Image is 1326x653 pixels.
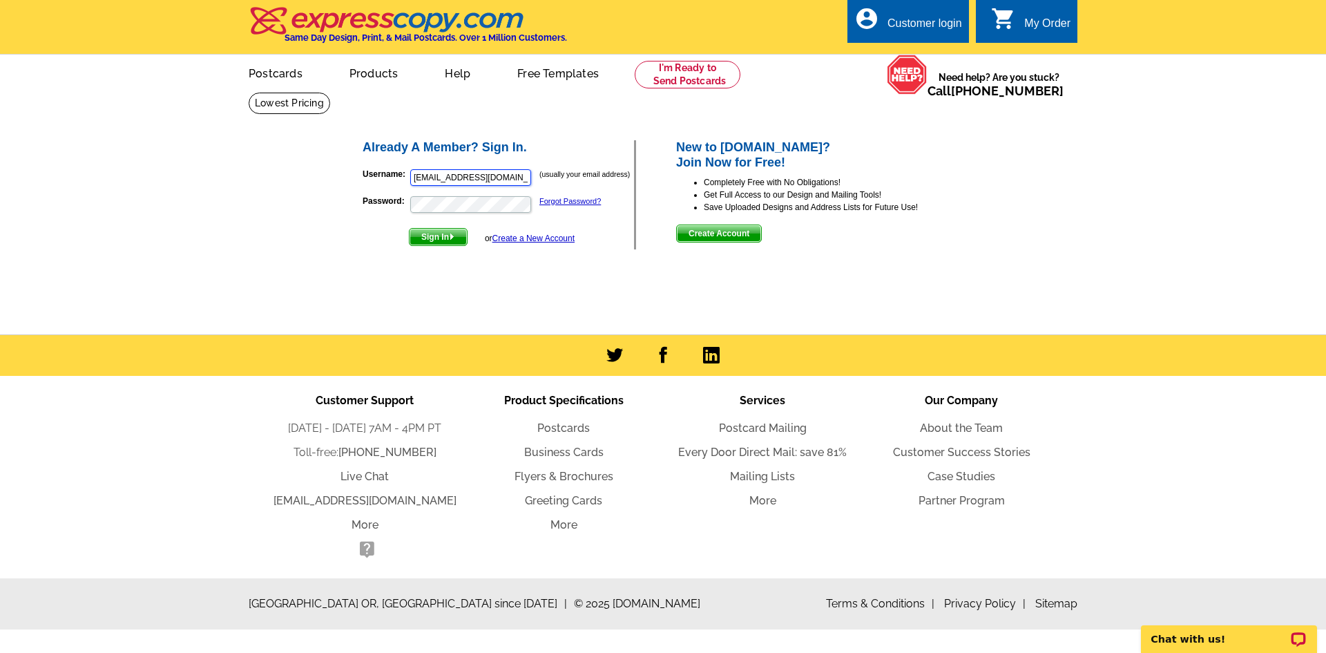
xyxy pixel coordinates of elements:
[676,140,965,170] h2: New to [DOMAIN_NAME]? Join Now for Free!
[539,170,630,178] small: (usually your email address)
[704,176,965,189] li: Completely Free with No Obligations!
[537,422,590,435] a: Postcards
[265,420,464,437] li: [DATE] - [DATE] 7AM - 4PM PT
[1132,609,1326,653] iframe: LiveChat chat widget
[550,518,577,531] a: More
[495,56,621,88] a: Free Templates
[740,394,785,407] span: Services
[515,470,613,483] a: Flyers & Brochures
[991,15,1070,32] a: shopping_cart My Order
[327,56,421,88] a: Products
[677,225,761,242] span: Create Account
[991,6,1016,31] i: shopping_cart
[423,56,492,88] a: Help
[363,168,409,180] label: Username:
[227,56,325,88] a: Postcards
[928,470,995,483] a: Case Studies
[363,140,634,155] h2: Already A Member? Sign In.
[539,197,601,205] a: Forgot Password?
[887,55,928,95] img: help
[928,70,1070,98] span: Need help? Are you stuck?
[678,446,847,459] a: Every Door Direct Mail: save 81%
[944,597,1026,610] a: Privacy Policy
[951,84,1064,98] a: [PHONE_NUMBER]
[919,494,1005,507] a: Partner Program
[273,494,457,507] a: [EMAIL_ADDRESS][DOMAIN_NAME]
[492,234,575,243] a: Create a New Account
[854,6,879,31] i: account_circle
[249,17,567,43] a: Same Day Design, Print, & Mail Postcards. Over 1 Million Customers.
[749,494,776,507] a: More
[485,232,575,245] div: or
[704,189,965,201] li: Get Full Access to our Design and Mailing Tools!
[730,470,795,483] a: Mailing Lists
[1024,17,1070,37] div: My Order
[1035,597,1077,610] a: Sitemap
[525,494,602,507] a: Greeting Cards
[887,17,962,37] div: Customer login
[340,470,389,483] a: Live Chat
[352,518,378,531] a: More
[285,32,567,43] h4: Same Day Design, Print, & Mail Postcards. Over 1 Million Customers.
[449,234,455,240] img: button-next-arrow-white.png
[524,446,604,459] a: Business Cards
[920,422,1003,435] a: About the Team
[826,597,934,610] a: Terms & Conditions
[249,596,567,612] span: [GEOGRAPHIC_DATA] OR, [GEOGRAPHIC_DATA] since [DATE]
[363,195,409,207] label: Password:
[719,422,807,435] a: Postcard Mailing
[676,225,762,243] button: Create Account
[893,446,1030,459] a: Customer Success Stories
[925,394,998,407] span: Our Company
[338,446,436,459] a: [PHONE_NUMBER]
[504,394,624,407] span: Product Specifications
[574,596,700,612] span: © 2025 [DOMAIN_NAME]
[409,228,468,246] button: Sign In
[316,394,414,407] span: Customer Support
[928,84,1064,98] span: Call
[704,201,965,214] li: Save Uploaded Designs and Address Lists for Future Use!
[854,15,962,32] a: account_circle Customer login
[265,444,464,461] li: Toll-free:
[410,229,467,245] span: Sign In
